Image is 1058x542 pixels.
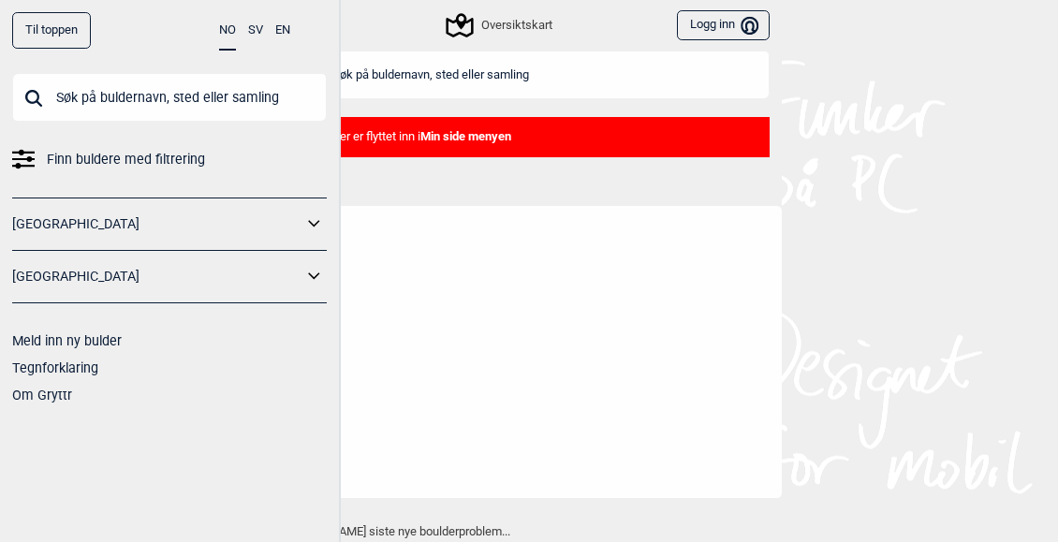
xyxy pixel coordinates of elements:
a: Finn buldere med filtrering [12,146,327,173]
a: [GEOGRAPHIC_DATA] [12,211,302,238]
a: Tegnforklaring [12,360,98,375]
input: Søk på buldernavn, sted eller samling [288,51,770,99]
button: NO [219,12,236,51]
button: SV [248,12,263,49]
div: Snarveier er flyttet inn i [288,117,770,157]
b: Min side menyen [420,129,511,143]
span: Finn buldere med filtrering [47,146,205,173]
button: Logg inn [677,10,770,41]
div: Oversiktskart [448,14,551,37]
p: [PERSON_NAME] siste nye boulderproblem... [276,522,782,541]
a: [GEOGRAPHIC_DATA] [12,263,302,290]
button: EN [275,12,290,49]
input: Søk på buldernavn, sted eller samling [12,73,327,122]
a: Om Gryttr [12,388,72,403]
div: Til toppen [12,12,91,49]
a: Meld inn ny bulder [12,333,122,348]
